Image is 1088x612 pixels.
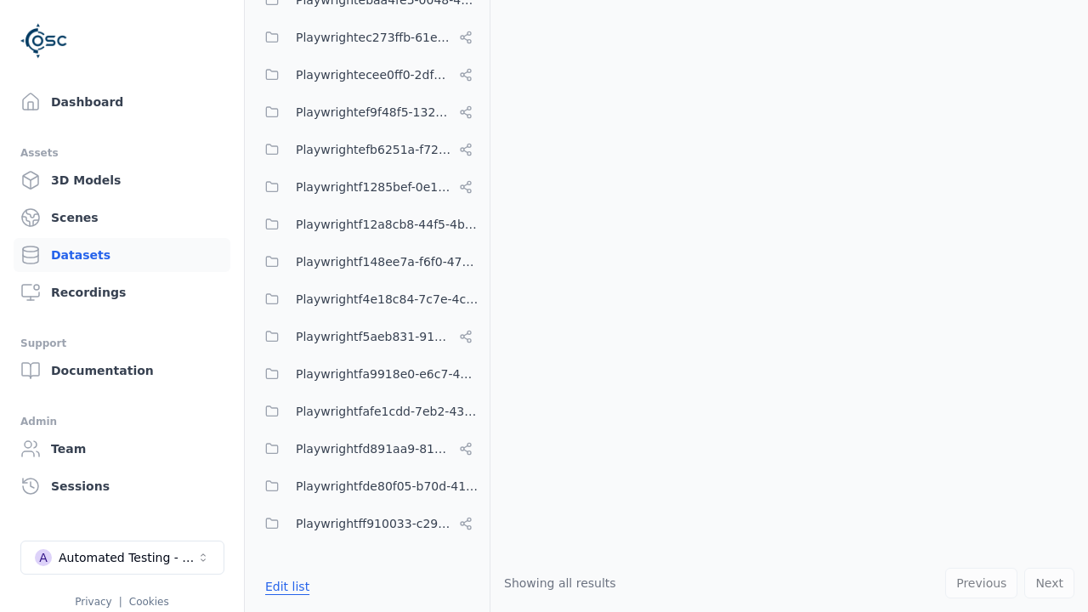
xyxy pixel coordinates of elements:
[296,252,479,272] span: Playwrightf148ee7a-f6f0-478b-8659-42bd4a5eac88
[75,596,111,608] a: Privacy
[255,133,479,167] button: Playwrightefb6251a-f72e-4cb7-bc11-185fbdc8734c
[20,17,68,65] img: Logo
[255,58,479,92] button: Playwrightecee0ff0-2df5-41ca-bc9d-ef70750fb77f
[296,439,452,459] span: Playwrightfd891aa9-817c-4b53-b4a5-239ad8786b13
[14,201,230,235] a: Scenes
[255,357,479,391] button: Playwrightfa9918e0-e6c7-48e0-9ade-ec9b0f0d9008
[255,507,479,541] button: Playwrightff910033-c297-413c-9627-78f34a067480
[296,401,479,422] span: Playwrightfafe1cdd-7eb2-4390-bfe1-ed4773ecffac
[296,27,452,48] span: Playwrightec273ffb-61ea-45e5-a16f-f2326c02251a
[296,214,479,235] span: Playwrightf12a8cb8-44f5-4bf0-b292-721ddd8e7e42
[20,143,224,163] div: Assets
[14,432,230,466] a: Team
[255,245,479,279] button: Playwrightf148ee7a-f6f0-478b-8659-42bd4a5eac88
[119,596,122,608] span: |
[14,469,230,503] a: Sessions
[20,411,224,432] div: Admin
[255,432,479,466] button: Playwrightfd891aa9-817c-4b53-b4a5-239ad8786b13
[296,102,452,122] span: Playwrightef9f48f5-132c-420e-ba19-65a3bd8c2253
[255,282,479,316] button: Playwrightf4e18c84-7c7e-4c28-bfa4-7be69262452c
[14,238,230,272] a: Datasets
[255,571,320,602] button: Edit list
[296,139,452,160] span: Playwrightefb6251a-f72e-4cb7-bc11-185fbdc8734c
[504,576,616,590] span: Showing all results
[296,513,452,534] span: Playwrightff910033-c297-413c-9627-78f34a067480
[255,20,479,54] button: Playwrightec273ffb-61ea-45e5-a16f-f2326c02251a
[14,163,230,197] a: 3D Models
[20,541,224,575] button: Select a workspace
[255,170,479,204] button: Playwrightf1285bef-0e1f-4916-a3c2-d80ed4e692e1
[255,394,479,428] button: Playwrightfafe1cdd-7eb2-4390-bfe1-ed4773ecffac
[296,476,479,496] span: Playwrightfde80f05-b70d-4104-ad1c-b71865a0eedf
[14,354,230,388] a: Documentation
[255,320,479,354] button: Playwrightf5aeb831-9105-46b5-9a9b-c943ac435ad3
[255,95,479,129] button: Playwrightef9f48f5-132c-420e-ba19-65a3bd8c2253
[14,275,230,309] a: Recordings
[255,207,479,241] button: Playwrightf12a8cb8-44f5-4bf0-b292-721ddd8e7e42
[296,326,452,347] span: Playwrightf5aeb831-9105-46b5-9a9b-c943ac435ad3
[296,65,452,85] span: Playwrightecee0ff0-2df5-41ca-bc9d-ef70750fb77f
[35,549,52,566] div: A
[296,289,479,309] span: Playwrightf4e18c84-7c7e-4c28-bfa4-7be69262452c
[255,469,479,503] button: Playwrightfde80f05-b70d-4104-ad1c-b71865a0eedf
[14,85,230,119] a: Dashboard
[129,596,169,608] a: Cookies
[20,333,224,354] div: Support
[296,177,452,197] span: Playwrightf1285bef-0e1f-4916-a3c2-d80ed4e692e1
[296,364,479,384] span: Playwrightfa9918e0-e6c7-48e0-9ade-ec9b0f0d9008
[59,549,196,566] div: Automated Testing - Playwright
